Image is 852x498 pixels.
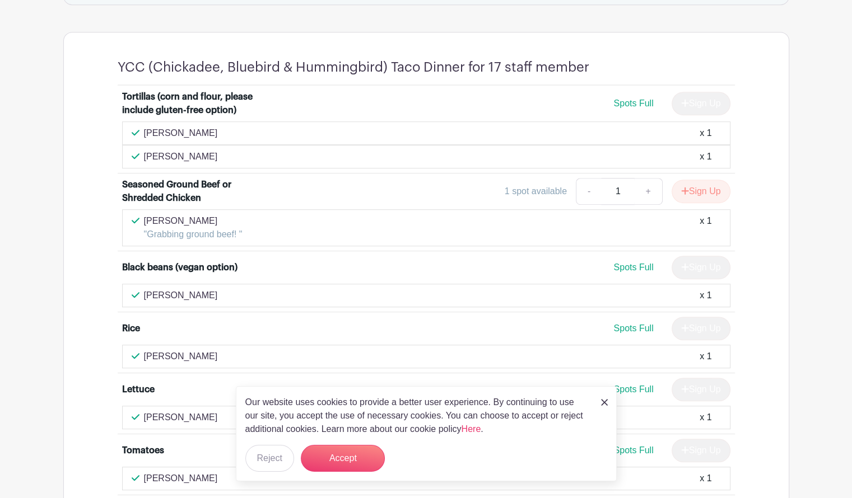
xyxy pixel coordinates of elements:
[613,98,653,108] span: Spots Full
[672,180,730,203] button: Sign Up
[144,150,218,163] p: [PERSON_NAME]
[122,90,261,117] div: Tortillas (corn and flour, please include gluten-free option)
[144,214,243,228] p: [PERSON_NAME]
[144,126,218,140] p: [PERSON_NAME]
[245,396,589,436] p: Our website uses cookies to provide a better user experience. By continuing to use our site, you ...
[700,411,711,424] div: x 1
[144,228,243,241] p: "Grabbing ground beef! "
[462,424,481,434] a: Here
[576,178,602,205] a: -
[122,383,155,396] div: Lettuce
[122,261,238,274] div: Black beans (vegan option)
[700,350,711,363] div: x 1
[144,289,218,302] p: [PERSON_NAME]
[700,150,711,163] div: x 1
[613,445,653,455] span: Spots Full
[700,472,711,485] div: x 1
[613,384,653,394] span: Spots Full
[144,411,218,424] p: [PERSON_NAME]
[634,178,662,205] a: +
[245,445,294,472] button: Reject
[700,126,711,140] div: x 1
[122,322,140,335] div: Rice
[700,289,711,302] div: x 1
[122,444,164,457] div: Tomatoes
[505,185,567,198] div: 1 spot available
[122,178,261,205] div: Seasoned Ground Beef or Shredded Chicken
[118,59,589,76] h4: YCC (Chickadee, Bluebird & Hummingbird) Taco Dinner for 17 staff member
[601,399,608,406] img: close_button-5f87c8562297e5c2d7936805f587ecaba9071eb48480494691a3f1689db116b3.svg
[613,262,653,272] span: Spots Full
[144,350,218,363] p: [PERSON_NAME]
[700,214,711,241] div: x 1
[613,323,653,333] span: Spots Full
[144,472,218,485] p: [PERSON_NAME]
[301,445,385,472] button: Accept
